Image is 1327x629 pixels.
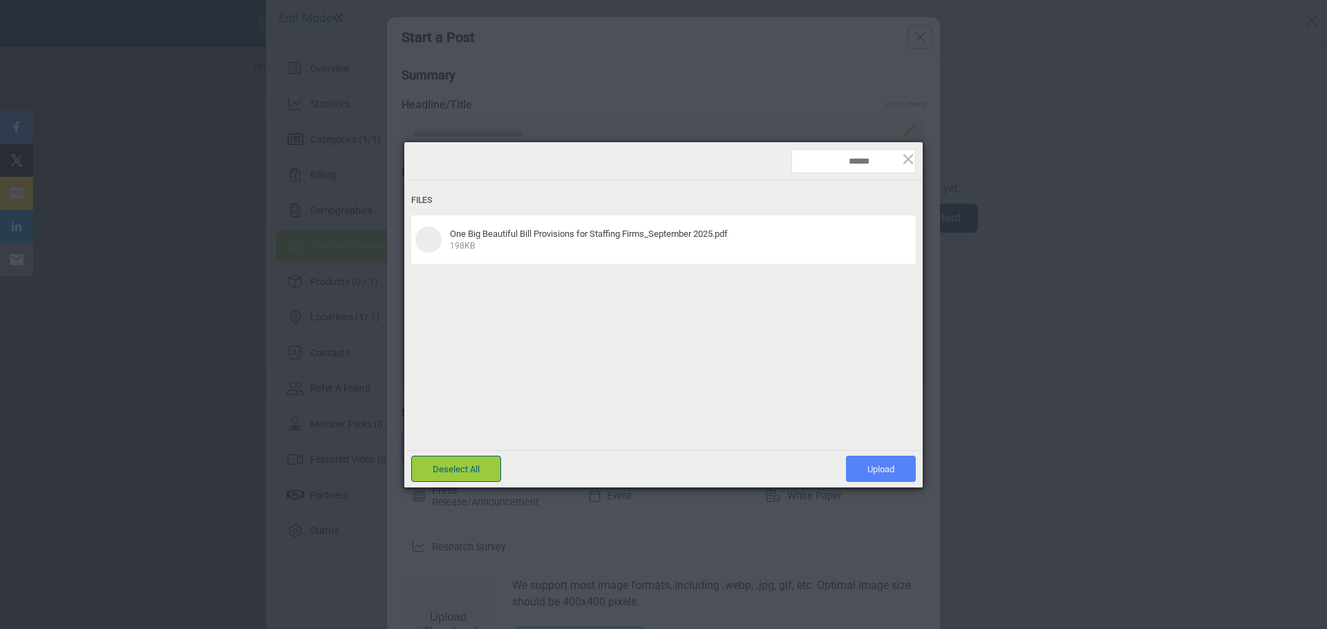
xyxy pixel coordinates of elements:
[446,229,898,251] div: One Big Beautiful Bill Provisions for Staffing Firms_September 2025.pdf
[901,151,916,166] span: Click here or hit ESC to close picker
[867,464,894,474] span: Upload
[846,456,916,482] span: Upload
[411,456,501,482] span: Deselect All
[411,188,916,213] div: Files
[450,241,475,251] span: 198KB
[450,229,728,239] span: One Big Beautiful Bill Provisions for Staffing Firms_September 2025.pdf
